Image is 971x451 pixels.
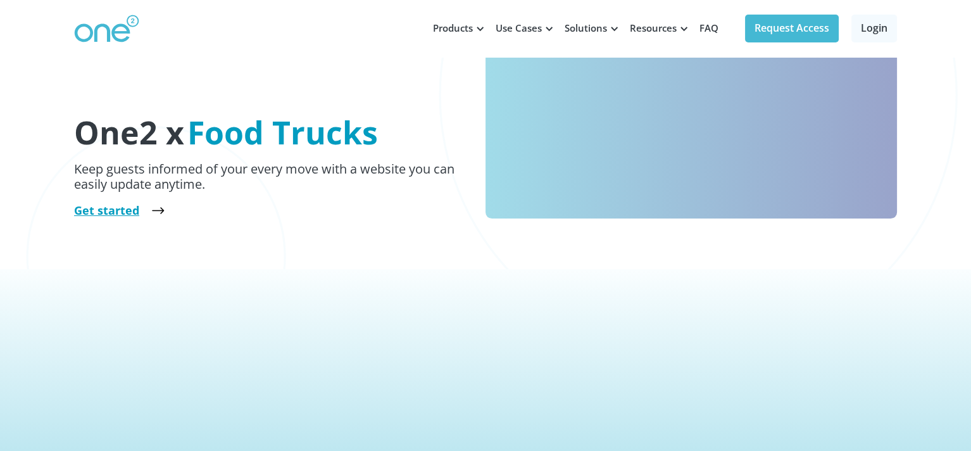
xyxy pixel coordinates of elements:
a: Request Access [745,15,839,42]
h1: Food Trucks [187,113,381,151]
a: Get started [74,203,165,218]
div: Use Cases [496,22,542,35]
p: Keep guests informed of your every move with a website you can easily update anytime. [74,162,460,192]
h1: One2 x [74,113,187,151]
img: One2 Logo [74,15,139,43]
a: FAQ [692,9,726,48]
a: Login [851,15,897,42]
div: Products [433,22,473,35]
div: Solutions [565,22,607,35]
div: Resources [630,22,677,35]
